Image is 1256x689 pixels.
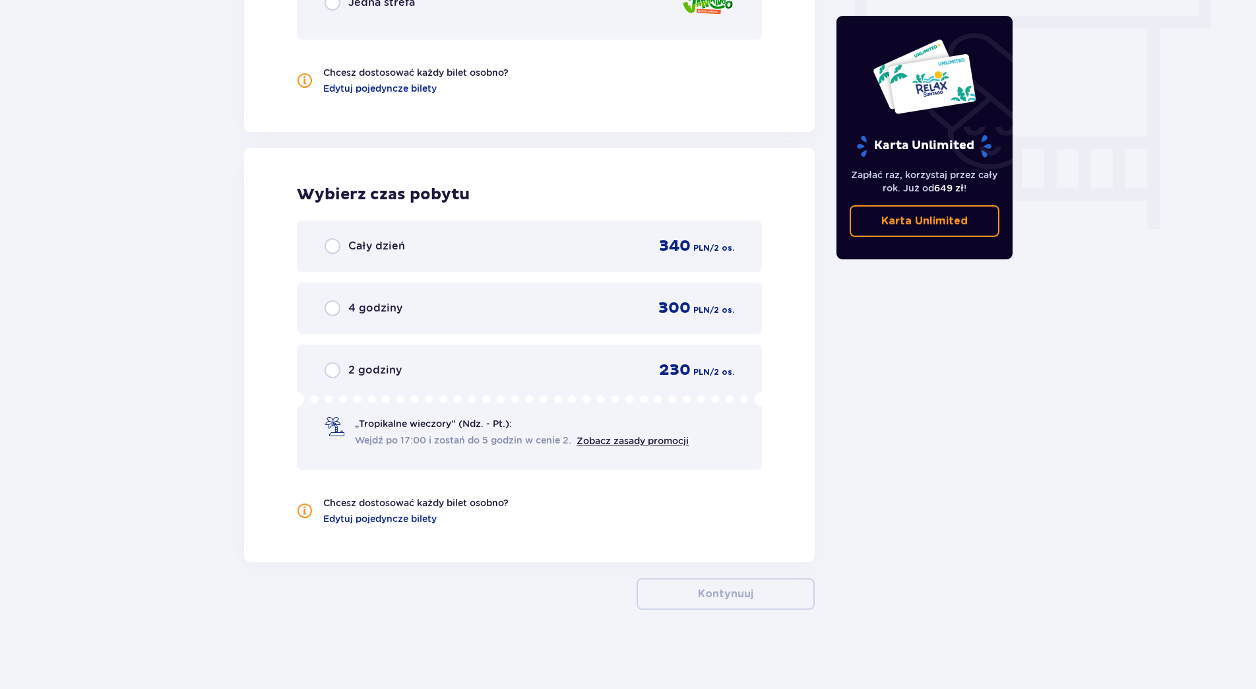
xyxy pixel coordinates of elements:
p: PLN [693,242,710,254]
p: 300 [658,298,691,318]
p: Zapłać raz, korzystaj przez cały rok. Już od ! [850,168,1000,195]
p: Chcesz dostosować każdy bilet osobno? [323,66,509,79]
p: 230 [659,360,691,380]
p: Karta Unlimited [881,214,968,228]
p: / 2 os. [710,242,734,254]
span: Wejdź po 17:00 i zostań do 5 godzin w cenie 2. [355,434,571,447]
p: / 2 os. [710,304,734,316]
button: Kontynuuj [637,578,815,610]
a: Karta Unlimited [850,205,1000,237]
p: / 2 os. [710,366,734,378]
span: 649 zł [934,183,964,193]
p: „Tropikalne wieczory" (Ndz. - Pt.): [355,417,512,430]
p: Wybierz czas pobytu [297,185,762,205]
p: Chcesz dostosować każdy bilet osobno? [323,496,509,509]
p: PLN [693,366,710,378]
a: Edytuj pojedyncze bilety [323,512,437,525]
a: Edytuj pojedyncze bilety [323,82,437,95]
p: Cały dzień [348,239,405,253]
p: 340 [659,236,691,256]
a: Zobacz zasady promocji [577,436,689,446]
p: Karta Unlimited [856,135,993,158]
p: Kontynuuj [698,587,753,601]
p: 4 godziny [348,301,402,315]
p: PLN [693,304,710,316]
p: 2 godziny [348,363,402,377]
